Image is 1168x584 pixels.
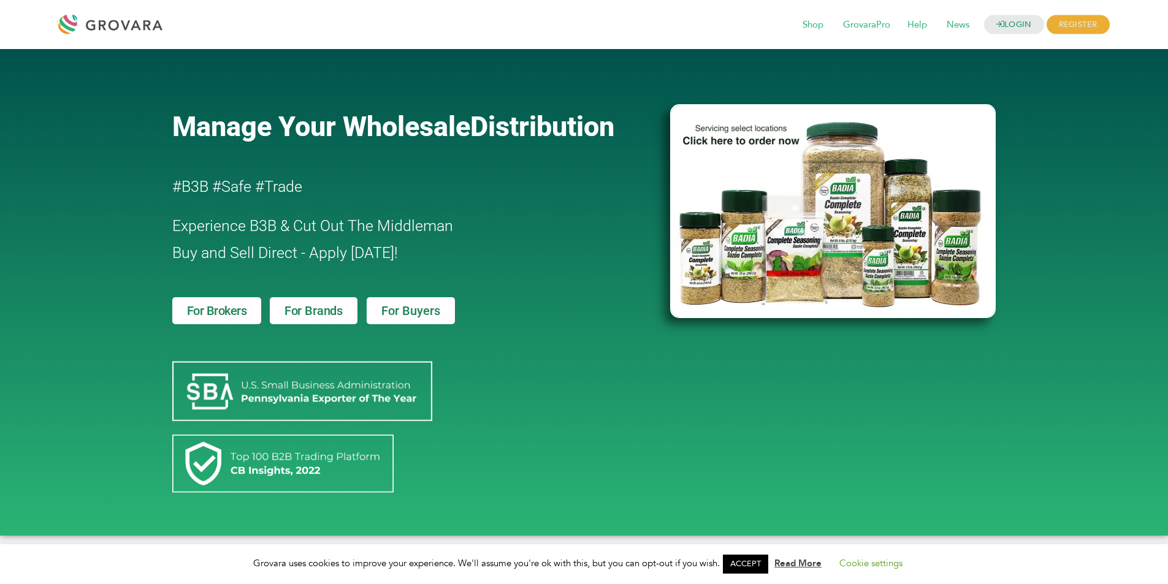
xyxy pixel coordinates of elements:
[381,305,440,317] span: For Buyers
[984,15,1044,34] a: LOGIN
[938,18,978,32] a: News
[253,557,915,569] span: Grovara uses cookies to improve your experience. We'll assume you're ok with this, but you can op...
[723,555,768,574] a: ACCEPT
[172,244,398,262] span: Buy and Sell Direct - Apply [DATE]!
[187,305,247,317] span: For Brokers
[172,217,453,235] span: Experience B3B & Cut Out The Middleman
[794,18,832,32] a: Shop
[172,110,651,143] a: Manage Your WholesaleDistribution
[774,557,822,569] a: Read More
[172,297,262,324] a: For Brokers
[834,13,899,37] span: GrovaraPro
[938,13,978,37] span: News
[367,297,455,324] a: For Buyers
[1047,15,1110,34] span: REGISTER
[794,13,832,37] span: Shop
[270,297,357,324] a: For Brands
[899,18,936,32] a: Help
[834,18,899,32] a: GrovaraPro
[172,110,470,143] span: Manage Your Wholesale
[470,110,614,143] span: Distribution
[284,305,343,317] span: For Brands
[899,13,936,37] span: Help
[839,557,903,569] a: Cookie settings
[172,173,600,200] h2: #B3B #Safe #Trade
